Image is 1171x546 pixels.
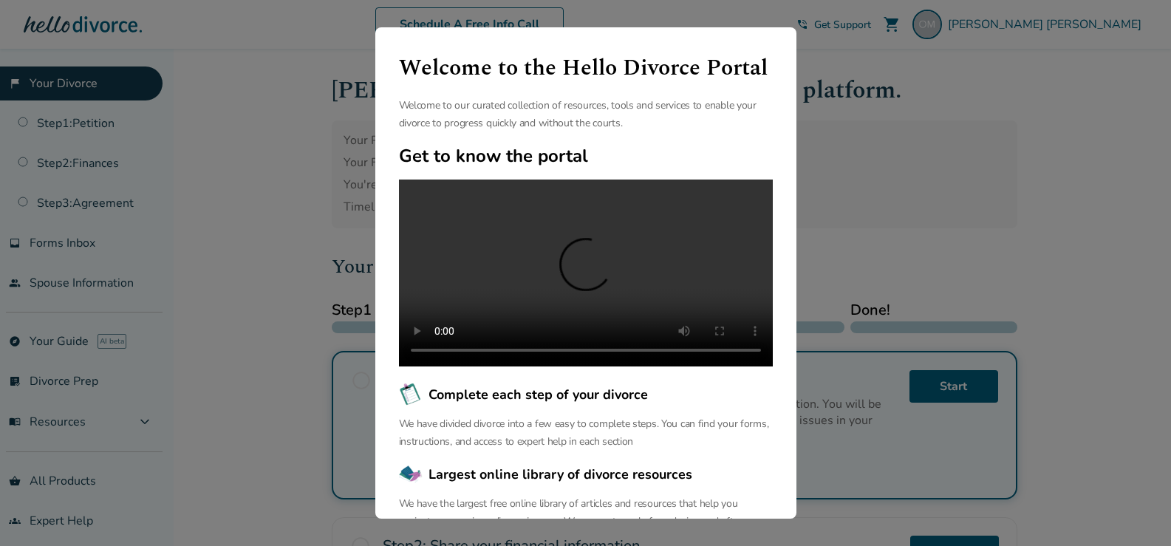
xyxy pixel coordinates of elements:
span: Largest online library of divorce resources [429,465,692,484]
p: We have divided divorce into a few easy to complete steps. You can find your forms, instructions,... [399,415,773,451]
img: Complete each step of your divorce [399,383,423,406]
h2: Get to know the portal [399,144,773,168]
iframe: Chat Widget [1097,475,1171,546]
p: Welcome to our curated collection of resources, tools and services to enable your divorce to prog... [399,97,773,132]
img: Largest online library of divorce resources [399,463,423,486]
h1: Welcome to the Hello Divorce Portal [399,51,773,85]
span: Complete each step of your divorce [429,385,648,404]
